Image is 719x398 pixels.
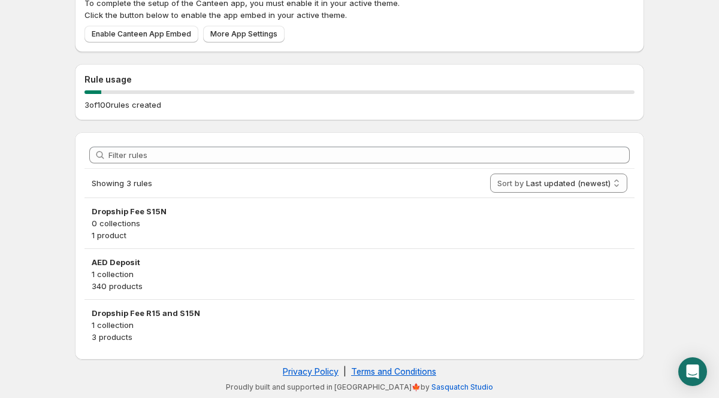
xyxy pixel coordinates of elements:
[351,366,436,376] a: Terms and Conditions
[678,357,707,386] div: Open Intercom Messenger
[92,256,627,268] h3: AED Deposit
[84,99,161,111] p: 3 of 100 rules created
[203,26,285,42] a: More App Settings
[92,205,627,217] h3: Dropship Fee S15N
[343,366,346,376] span: |
[92,319,627,331] p: 1 collection
[108,147,630,163] input: Filter rules
[92,280,627,292] p: 340 products
[92,229,627,241] p: 1 product
[84,26,198,42] a: Enable Canteen App Embed
[84,9,635,21] p: Click the button below to enable the app embed in your active theme.
[283,366,339,376] a: Privacy Policy
[84,74,635,86] h2: Rule usage
[92,29,191,39] span: Enable Canteen App Embed
[210,29,277,39] span: More App Settings
[92,331,627,343] p: 3 products
[431,382,493,391] a: Sasquatch Studio
[92,307,627,319] h3: Dropship Fee R15 and S15N
[81,382,638,392] p: Proudly built and supported in [GEOGRAPHIC_DATA]🍁by
[92,178,152,188] span: Showing 3 rules
[92,268,627,280] p: 1 collection
[92,217,627,229] p: 0 collections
